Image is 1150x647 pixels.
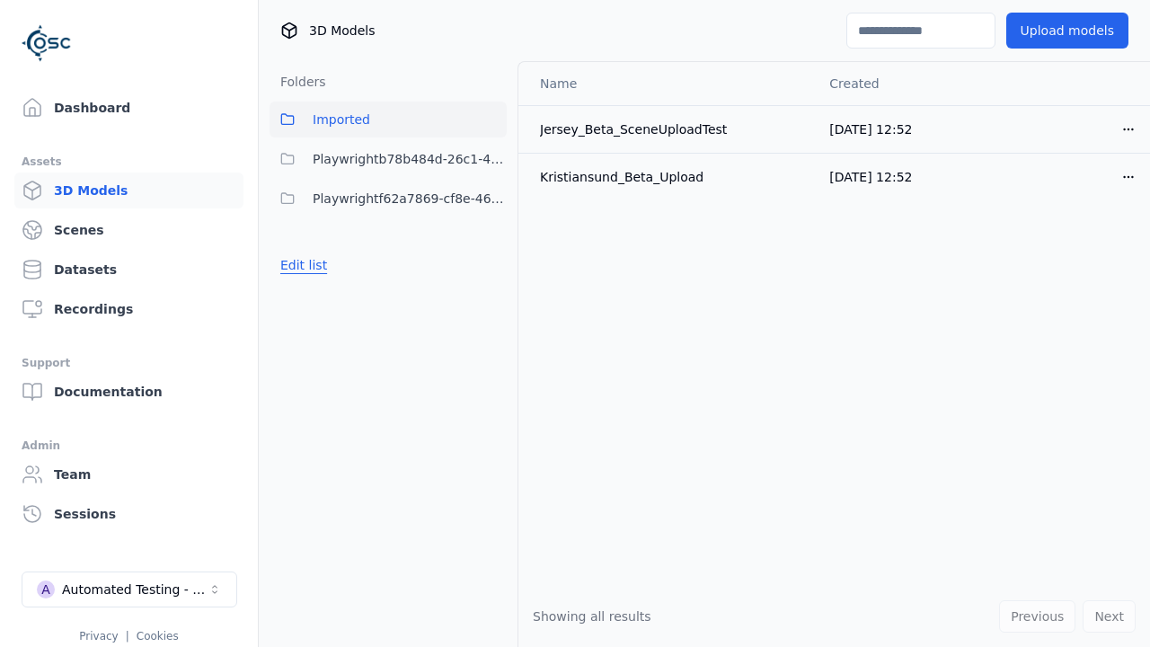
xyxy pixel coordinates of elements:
span: | [126,630,129,643]
h3: Folders [270,73,326,91]
button: Select a workspace [22,572,237,607]
span: Playwrightf62a7869-cf8e-4687-9173-c0fd9b51a842 [313,188,507,209]
div: Automated Testing - Playwright [62,581,208,598]
a: 3D Models [14,173,243,208]
span: Imported [313,109,370,130]
button: Upload models [1006,13,1128,49]
a: Cookies [137,630,179,643]
div: Kristiansund_Beta_Upload [540,168,801,186]
a: Datasets [14,252,243,288]
span: [DATE] 12:52 [829,170,912,184]
a: Scenes [14,212,243,248]
a: Privacy [79,630,118,643]
a: Team [14,456,243,492]
div: A [37,581,55,598]
a: Sessions [14,496,243,532]
div: Support [22,352,236,374]
button: Imported [270,102,507,137]
div: Admin [22,435,236,456]
th: Name [518,62,815,105]
button: Edit list [270,249,338,281]
span: Showing all results [533,609,651,624]
span: 3D Models [309,22,375,40]
div: Jersey_Beta_SceneUploadTest [540,120,801,138]
a: Dashboard [14,90,243,126]
a: Documentation [14,374,243,410]
th: Created [815,62,983,105]
span: Playwrightb78b484d-26c1-4c26-a98b-8b602a6a8a57 [313,148,507,170]
a: Recordings [14,291,243,327]
button: Playwrightb78b484d-26c1-4c26-a98b-8b602a6a8a57 [270,141,507,177]
img: Logo [22,18,72,68]
span: [DATE] 12:52 [829,122,912,137]
div: Assets [22,151,236,173]
button: Playwrightf62a7869-cf8e-4687-9173-c0fd9b51a842 [270,181,507,217]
